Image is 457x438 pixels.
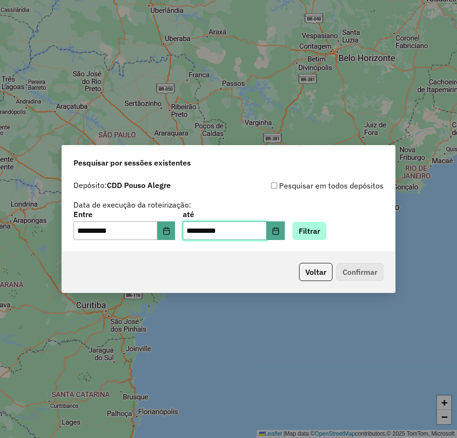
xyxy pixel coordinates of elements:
[267,221,285,240] button: Choose Date
[73,157,191,168] span: Pesquisar por sessões existentes
[183,209,284,220] label: até
[107,180,171,190] strong: CDD Pouso Alegre
[292,222,326,240] button: Filtrar
[73,209,175,220] label: Entre
[73,179,171,191] label: Depósito:
[228,180,384,191] div: Pesquisar em todos depósitos
[299,263,332,281] button: Voltar
[157,221,176,240] button: Choose Date
[73,199,191,210] label: Data de execução da roteirização:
